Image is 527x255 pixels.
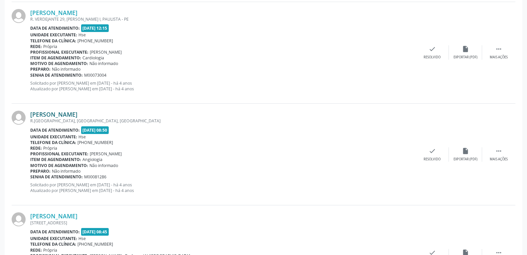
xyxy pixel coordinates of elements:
[30,38,76,44] b: Telefone da clínica:
[30,49,88,55] b: Profissional executante:
[462,45,469,53] i: insert_drive_file
[424,157,441,162] div: Resolvido
[89,163,118,168] span: Não informado
[12,9,26,23] img: img
[30,220,416,226] div: [STREET_ADDRESS]
[495,147,502,155] i: 
[77,241,113,247] span: [PHONE_NUMBER]
[82,157,102,162] span: Angiologia
[84,174,106,180] span: M00081286
[495,45,502,53] i: 
[30,32,77,38] b: Unidade executante:
[43,247,57,253] span: Própria
[52,66,80,72] span: Não informado
[429,45,436,53] i: check
[30,229,80,235] b: Data de atendimento:
[30,163,88,168] b: Motivo de agendamento:
[30,247,42,253] b: Rede:
[90,49,122,55] span: [PERSON_NAME]
[30,157,81,162] b: Item de agendamento:
[30,127,80,133] b: Data de atendimento:
[43,145,57,151] span: Própria
[30,168,51,174] b: Preparo:
[30,241,76,247] b: Telefone da clínica:
[30,61,88,66] b: Motivo de agendamento:
[12,111,26,125] img: img
[30,212,77,220] a: [PERSON_NAME]
[30,80,416,92] p: Solicitado por [PERSON_NAME] em [DATE] - há 4 anos Atualizado por [PERSON_NAME] em [DATE] - há 4 ...
[429,147,436,155] i: check
[30,16,416,22] div: R. VERDEJANTE 29, [PERSON_NAME] I, PAULISTA - PE
[30,118,416,124] div: R.[GEOGRAPHIC_DATA], [GEOGRAPHIC_DATA], [GEOGRAPHIC_DATA]
[30,134,77,140] b: Unidade executante:
[78,134,86,140] span: Hse
[30,111,77,118] a: [PERSON_NAME]
[81,24,109,32] span: [DATE] 12:15
[82,55,104,61] span: Cardiologia
[81,126,109,134] span: [DATE] 08:50
[90,151,122,157] span: [PERSON_NAME]
[30,182,416,193] p: Solicitado por [PERSON_NAME] em [DATE] - há 4 anos Atualizado por [PERSON_NAME] em [DATE] - há 4 ...
[30,66,51,72] b: Preparo:
[30,174,83,180] b: Senha de atendimento:
[30,44,42,49] b: Rede:
[84,72,106,78] span: M00073004
[454,157,477,162] div: Exportar (PDF)
[30,55,81,61] b: Item de agendamento:
[30,72,83,78] b: Senha de atendimento:
[78,236,86,241] span: Hse
[490,157,508,162] div: Mais ações
[30,140,76,145] b: Telefone da clínica:
[490,55,508,60] div: Mais ações
[30,9,77,16] a: [PERSON_NAME]
[89,61,118,66] span: Não informado
[77,38,113,44] span: [PHONE_NUMBER]
[30,151,88,157] b: Profissional executante:
[78,32,86,38] span: Hse
[424,55,441,60] div: Resolvido
[52,168,80,174] span: Não informado
[454,55,477,60] div: Exportar (PDF)
[30,25,80,31] b: Data de atendimento:
[30,145,42,151] b: Rede:
[43,44,57,49] span: Própria
[12,212,26,226] img: img
[81,228,109,236] span: [DATE] 08:45
[77,140,113,145] span: [PHONE_NUMBER]
[30,236,77,241] b: Unidade executante:
[462,147,469,155] i: insert_drive_file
